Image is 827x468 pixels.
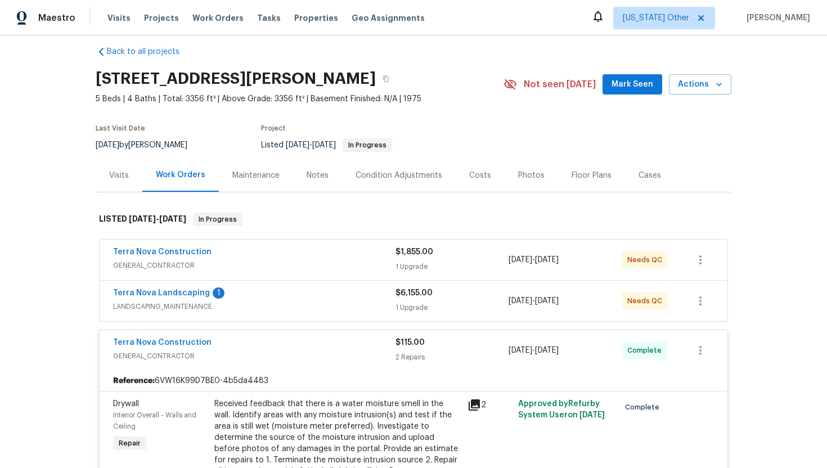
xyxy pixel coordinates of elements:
[669,74,731,95] button: Actions
[113,248,212,256] a: Terra Nova Construction
[194,214,241,225] span: In Progress
[395,302,509,313] div: 1 Upgrade
[99,213,186,226] h6: LISTED
[518,170,545,181] div: Photos
[627,254,667,265] span: Needs QC
[742,12,810,24] span: [PERSON_NAME]
[192,12,244,24] span: Work Orders
[257,14,281,22] span: Tasks
[113,412,196,430] span: Interior Overall - Walls and Ceiling
[113,289,210,297] a: Terra Nova Landscaping
[96,93,504,105] span: 5 Beds | 4 Baths | Total: 3356 ft² | Above Grade: 3356 ft² | Basement Finished: N/A | 1975
[627,295,667,307] span: Needs QC
[159,215,186,223] span: [DATE]
[395,352,509,363] div: 2 Repairs
[509,345,559,356] span: -
[395,261,509,272] div: 1 Upgrade
[294,12,338,24] span: Properties
[113,400,139,408] span: Drywall
[612,78,653,92] span: Mark Seen
[144,12,179,24] span: Projects
[114,438,145,449] span: Repair
[113,260,395,271] span: GENERAL_CONTRACTOR
[109,170,129,181] div: Visits
[395,289,433,297] span: $6,155.00
[627,345,666,356] span: Complete
[535,256,559,264] span: [DATE]
[535,297,559,305] span: [DATE]
[113,301,395,312] span: LANDSCAPING_MAINTENANCE
[96,46,204,57] a: Back to all projects
[468,398,511,412] div: 2
[100,371,727,391] div: 6VW16K99D7BE0-4b5da4483
[623,12,689,24] span: [US_STATE] Other
[639,170,661,181] div: Cases
[509,254,559,265] span: -
[156,169,205,181] div: Work Orders
[509,297,532,305] span: [DATE]
[38,12,75,24] span: Maestro
[129,215,156,223] span: [DATE]
[286,141,309,149] span: [DATE]
[509,295,559,307] span: -
[352,12,425,24] span: Geo Assignments
[96,138,201,152] div: by [PERSON_NAME]
[509,256,532,264] span: [DATE]
[213,287,224,299] div: 1
[603,74,662,95] button: Mark Seen
[96,141,119,149] span: [DATE]
[579,411,605,419] span: [DATE]
[113,339,212,346] a: Terra Nova Construction
[107,12,131,24] span: Visits
[113,375,155,386] b: Reference:
[376,69,396,89] button: Copy Address
[344,142,391,148] span: In Progress
[232,170,280,181] div: Maintenance
[286,141,336,149] span: -
[356,170,442,181] div: Condition Adjustments
[113,350,395,362] span: GENERAL_CONTRACTOR
[129,215,186,223] span: -
[572,170,612,181] div: Floor Plans
[307,170,329,181] div: Notes
[395,339,425,346] span: $115.00
[535,346,559,354] span: [DATE]
[312,141,336,149] span: [DATE]
[469,170,491,181] div: Costs
[524,79,596,90] span: Not seen [DATE]
[678,78,722,92] span: Actions
[261,125,286,132] span: Project
[96,125,145,132] span: Last Visit Date
[395,248,433,256] span: $1,855.00
[518,400,605,419] span: Approved by Refurby System User on
[509,346,532,354] span: [DATE]
[625,402,664,413] span: Complete
[96,201,731,237] div: LISTED [DATE]-[DATE]In Progress
[261,141,392,149] span: Listed
[96,73,376,84] h2: [STREET_ADDRESS][PERSON_NAME]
